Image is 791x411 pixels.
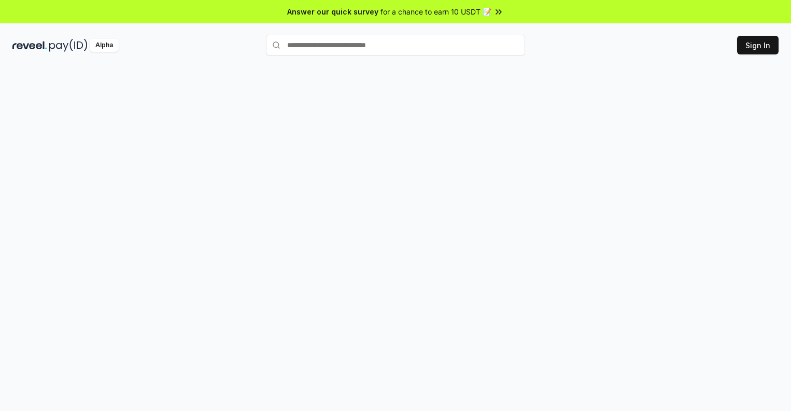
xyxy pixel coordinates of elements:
[12,39,47,52] img: reveel_dark
[90,39,119,52] div: Alpha
[380,6,491,17] span: for a chance to earn 10 USDT 📝
[49,39,88,52] img: pay_id
[287,6,378,17] span: Answer our quick survey
[737,36,779,54] button: Sign In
